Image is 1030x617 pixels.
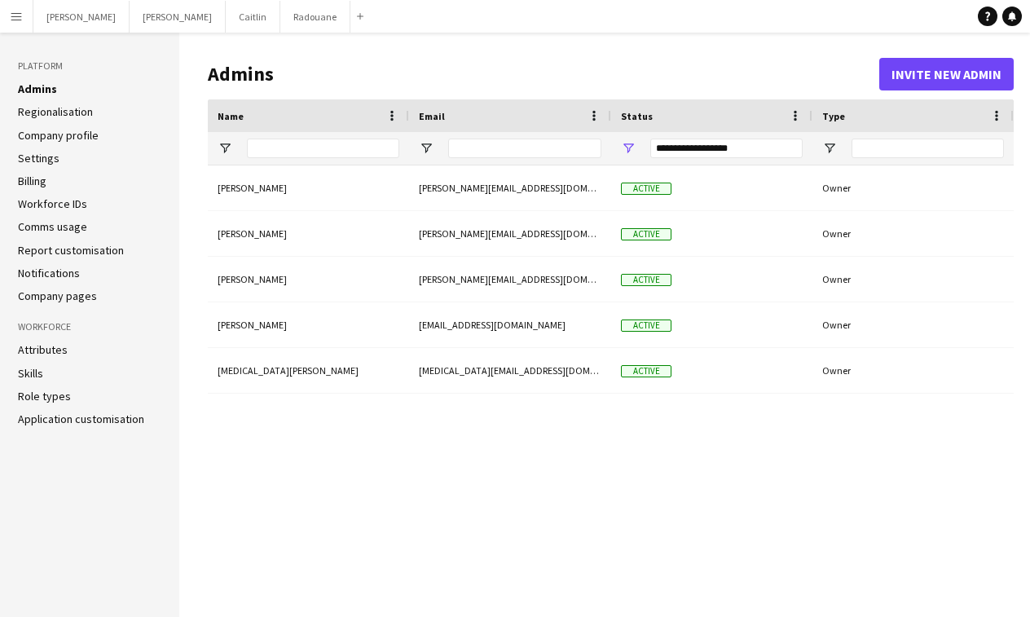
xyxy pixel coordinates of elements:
div: [PERSON_NAME][EMAIL_ADDRESS][DOMAIN_NAME] [409,165,611,210]
div: [PERSON_NAME][EMAIL_ADDRESS][DOMAIN_NAME] [409,257,611,302]
input: Name Filter Input [247,139,399,158]
a: Regionalisation [18,104,93,119]
h1: Admins [208,62,879,86]
span: Active [621,228,671,240]
h3: Platform [18,59,161,73]
a: Skills [18,366,43,381]
button: Open Filter Menu [218,141,232,156]
span: Active [621,274,671,286]
span: Active [621,183,671,195]
a: Report customisation [18,243,124,258]
a: Company pages [18,289,97,303]
a: Comms usage [18,219,87,234]
input: Email Filter Input [448,139,601,158]
span: Active [621,320,671,332]
h3: Workforce [18,320,161,334]
span: Status [621,110,653,122]
button: Open Filter Menu [621,141,636,156]
button: [PERSON_NAME] [33,1,130,33]
div: [PERSON_NAME] [208,257,409,302]
button: Radouane [280,1,350,33]
a: Billing [18,174,46,188]
div: [PERSON_NAME] [208,302,409,347]
a: Role types [18,389,71,403]
div: [MEDICAL_DATA][EMAIL_ADDRESS][DOMAIN_NAME] [409,348,611,393]
a: Company profile [18,128,99,143]
span: Email [419,110,445,122]
button: Caitlin [226,1,280,33]
button: [PERSON_NAME] [130,1,226,33]
span: Name [218,110,244,122]
span: Type [822,110,845,122]
div: Owner [812,257,1014,302]
a: Settings [18,151,59,165]
button: Open Filter Menu [419,141,434,156]
input: Type Filter Input [852,139,1004,158]
div: [PERSON_NAME] [208,211,409,256]
div: Owner [812,165,1014,210]
div: [PERSON_NAME][EMAIL_ADDRESS][DOMAIN_NAME] [409,211,611,256]
a: Application customisation [18,412,144,426]
div: [MEDICAL_DATA][PERSON_NAME] [208,348,409,393]
div: [PERSON_NAME] [208,165,409,210]
div: Owner [812,348,1014,393]
button: Invite new admin [879,58,1014,90]
a: Notifications [18,266,80,280]
a: Admins [18,82,57,96]
span: Active [621,365,671,377]
div: Owner [812,211,1014,256]
div: Owner [812,302,1014,347]
a: Workforce IDs [18,196,87,211]
a: Attributes [18,342,68,357]
button: Open Filter Menu [822,141,837,156]
div: [EMAIL_ADDRESS][DOMAIN_NAME] [409,302,611,347]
